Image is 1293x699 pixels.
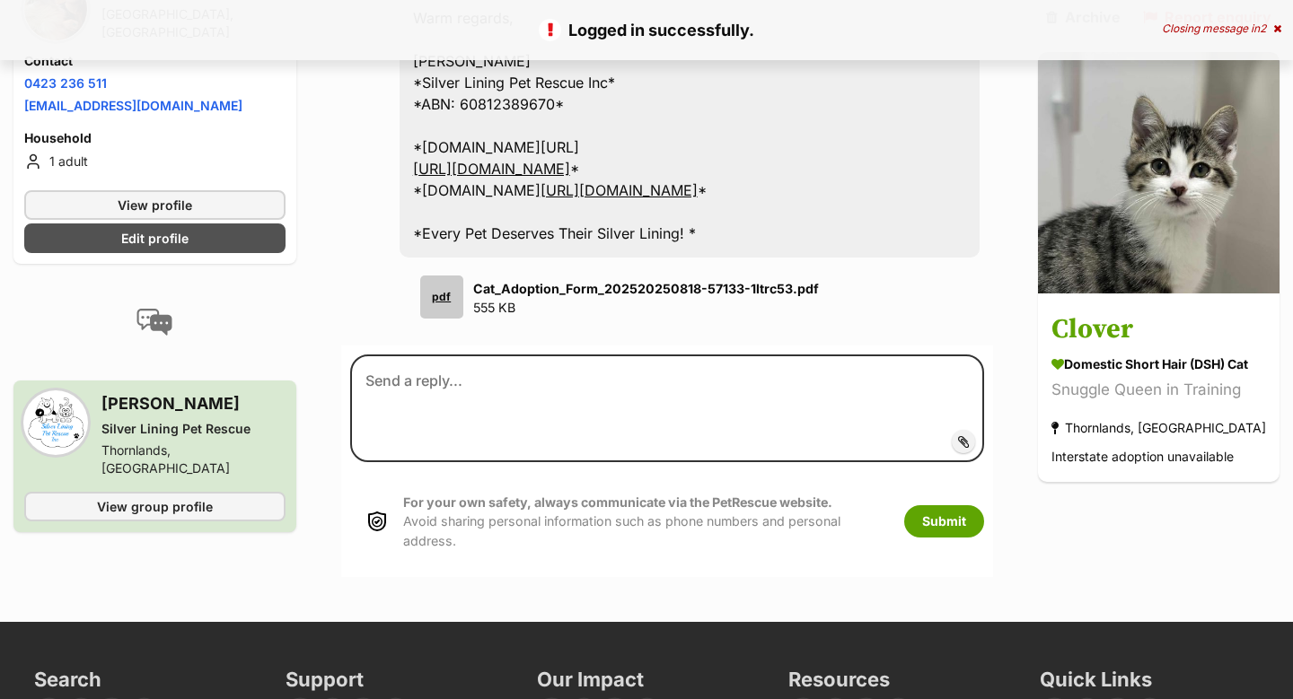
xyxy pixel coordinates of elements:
div: Silver Lining Pet Rescue [101,420,286,438]
a: [URL][DOMAIN_NAME] [541,181,698,199]
span: 2 [1260,22,1266,35]
span: View group profile [97,497,213,516]
span: View profile [118,196,192,214]
a: 0423 236 511 [24,75,107,91]
img: Clover [1038,52,1280,293]
span: 555 KB [473,300,515,315]
h3: Clover [1051,310,1266,351]
h4: Household [24,129,286,147]
strong: For your own safety, always communicate via the PetRescue website. [403,494,832,510]
a: View profile [24,190,286,220]
p: Avoid sharing personal information such as phone numbers and personal address. [403,493,886,550]
img: conversation-icon-4a6f8262b818ee0b60e3300018af0b2d0b884aa5de6e9bcb8d3d4eeb1a70a7c4.svg [136,309,172,336]
li: 1 adult [24,151,286,172]
div: Snuggle Queen in Training [1051,379,1266,403]
div: Thornlands, [GEOGRAPHIC_DATA] [1051,416,1266,441]
a: [URL][DOMAIN_NAME] [413,160,570,178]
a: [EMAIL_ADDRESS][DOMAIN_NAME] [24,98,242,113]
strong: Cat_Adoption_Form_202520250818-57133-1ltrc53.pdf [473,281,819,296]
img: Silver Lining Pet Rescue profile pic [24,391,87,454]
span: Edit profile [121,229,189,248]
a: Edit profile [24,223,286,253]
div: Domestic Short Hair (DSH) Cat [1051,355,1266,374]
span: Interstate adoption unavailable [1051,450,1234,465]
button: Submit [904,505,984,537]
div: pdf [420,275,463,319]
a: Clover Domestic Short Hair (DSH) Cat Snuggle Queen in Training Thornlands, [GEOGRAPHIC_DATA] Inte... [1038,297,1280,483]
p: Logged in successfully. [18,18,1275,42]
h4: Contact [24,52,286,70]
h3: [PERSON_NAME] [101,391,286,416]
a: pdf [413,275,463,319]
div: Closing message in [1162,22,1281,35]
div: Thornlands, [GEOGRAPHIC_DATA] [101,441,286,477]
a: View group profile [24,492,286,521]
